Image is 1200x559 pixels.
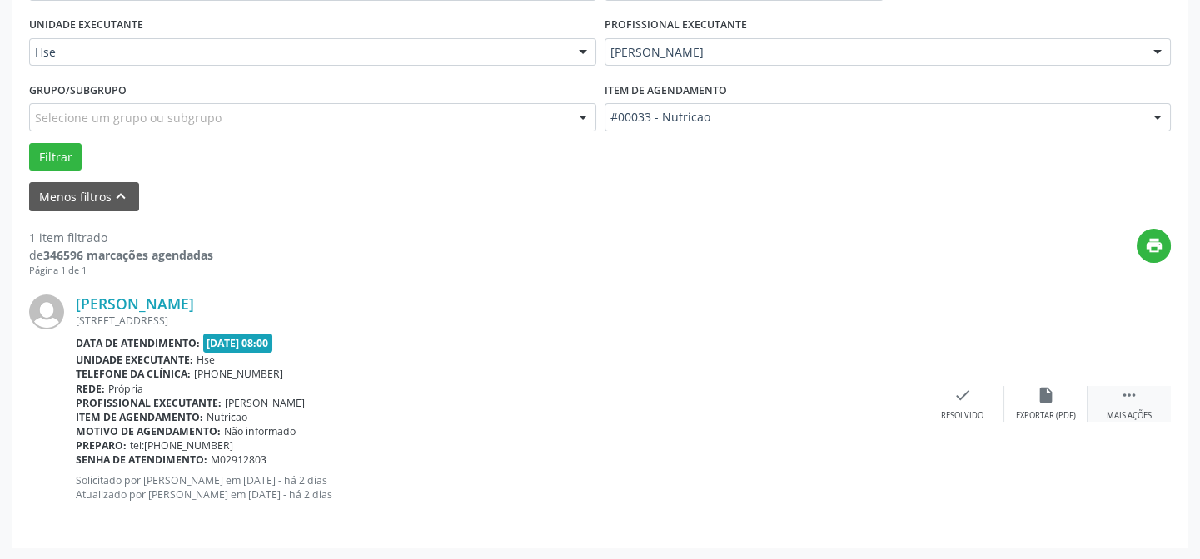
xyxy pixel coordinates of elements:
label: UNIDADE EXECUTANTE [29,12,143,38]
b: Senha de atendimento: [76,453,207,467]
strong: 346596 marcações agendadas [43,247,213,263]
b: Preparo: [76,438,127,453]
span: M02912803 [211,453,266,467]
span: [PERSON_NAME] [225,396,305,410]
img: img [29,294,64,329]
button: Menos filtroskeyboard_arrow_up [29,182,139,211]
span: Selecione um grupo ou subgrupo [35,109,222,126]
i:  [1120,386,1138,404]
div: de [29,246,213,264]
i: insert_drive_file [1037,386,1055,404]
i: check [954,386,972,404]
p: Solicitado por [PERSON_NAME] em [DATE] - há 2 dias Atualizado por [PERSON_NAME] em [DATE] - há 2 ... [76,473,921,502]
div: Resolvido [941,410,983,422]
span: #00033 - Nutricao [610,109,1138,126]
b: Data de atendimento: [76,336,200,350]
label: Item de agendamento [605,77,727,103]
span: [PERSON_NAME] [610,44,1138,61]
label: Grupo/Subgrupo [29,77,127,103]
span: Hse [197,353,215,367]
div: 1 item filtrado [29,229,213,246]
div: [STREET_ADDRESS] [76,314,921,328]
span: Própria [108,382,143,396]
b: Unidade executante: [76,353,193,367]
button: Filtrar [29,143,82,171]
span: [DATE] 08:00 [203,334,273,353]
b: Profissional executante: [76,396,222,410]
button: print [1137,229,1171,263]
i: print [1145,236,1163,255]
b: Rede: [76,382,105,396]
b: Item de agendamento: [76,410,203,424]
i: keyboard_arrow_up [112,187,130,205]
div: Página 1 de 1 [29,264,213,278]
span: Não informado [224,424,296,438]
b: Motivo de agendamento: [76,424,221,438]
span: [PHONE_NUMBER] [194,367,283,381]
a: [PERSON_NAME] [76,294,194,313]
label: PROFISSIONAL EXECUTANTE [605,12,747,38]
b: Telefone da clínica: [76,367,191,381]
div: Mais ações [1107,410,1152,422]
span: Nutricao [207,410,247,424]
span: tel:[PHONE_NUMBER] [130,438,233,453]
div: Exportar (PDF) [1016,410,1076,422]
span: Hse [35,44,562,61]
